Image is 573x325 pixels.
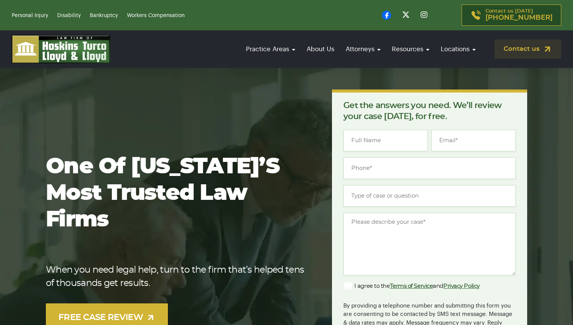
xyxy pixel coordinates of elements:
label: I agree to the and [343,282,480,291]
a: Personal Injury [12,13,48,18]
h1: One of [US_STATE]’s most trusted law firms [46,154,308,233]
input: Phone* [343,157,516,179]
p: When you need legal help, turn to the firm that’s helped tens of thousands get results. [46,264,308,290]
img: arrow-up-right-light.svg [146,313,155,322]
a: Disability [57,13,81,18]
p: Get the answers you need. We’ll review your case [DATE], for free. [343,100,516,122]
a: Terms of Service [390,283,433,289]
a: Contact us [DATE][PHONE_NUMBER] [462,5,561,26]
a: About Us [303,38,338,60]
span: [PHONE_NUMBER] [485,14,553,22]
a: Locations [437,38,479,60]
a: Contact us [495,39,561,59]
a: Privacy Policy [443,283,480,289]
a: Bankruptcy [90,13,118,18]
input: Email* [431,130,516,151]
input: Full Name [343,130,428,151]
img: logo [12,35,110,63]
p: Contact us [DATE] [485,9,553,22]
a: Resources [388,38,433,60]
a: Workers Compensation [127,13,185,18]
a: Attorneys [342,38,384,60]
input: Type of case or question [343,185,516,207]
a: Practice Areas [242,38,299,60]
